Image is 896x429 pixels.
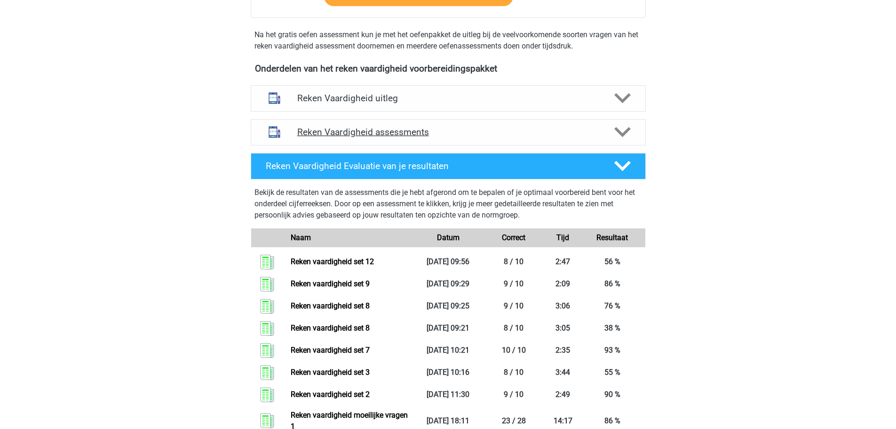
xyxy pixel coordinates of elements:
div: Resultaat [579,232,645,243]
div: Tijd [547,232,579,243]
p: Bekijk de resultaten van de assessments die je hebt afgerond om te bepalen of je optimaal voorber... [254,187,642,221]
img: reken vaardigheid uitleg [262,86,286,110]
a: Reken vaardigheid set 8 [291,301,370,310]
a: Reken Vaardigheid Evaluatie van je resultaten [247,153,650,179]
a: Reken vaardigheid set 7 [291,346,370,355]
a: Reken vaardigheid set 2 [291,390,370,399]
a: uitleg Reken Vaardigheid uitleg [247,85,650,112]
a: Reken vaardigheid set 8 [291,324,370,332]
img: reken vaardigheid assessments [262,120,286,144]
h4: Reken Vaardigheid Evaluatie van je resultaten [266,161,599,171]
a: assessments Reken Vaardigheid assessments [247,119,650,146]
h4: Onderdelen van het reken vaardigheid voorbereidingspakket [255,63,642,74]
h4: Reken Vaardigheid assessments [297,127,599,138]
div: Naam [284,232,415,243]
a: Reken vaardigheid set 9 [291,279,370,288]
div: Datum [415,232,481,243]
h4: Reken Vaardigheid uitleg [297,93,599,104]
a: Reken vaardigheid set 12 [291,257,374,266]
div: Na het gratis oefen assessment kun je met het oefenpakket de uitleg bij de veelvoorkomende soorte... [251,29,646,52]
a: Reken vaardigheid set 3 [291,368,370,377]
div: Correct [481,232,547,243]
